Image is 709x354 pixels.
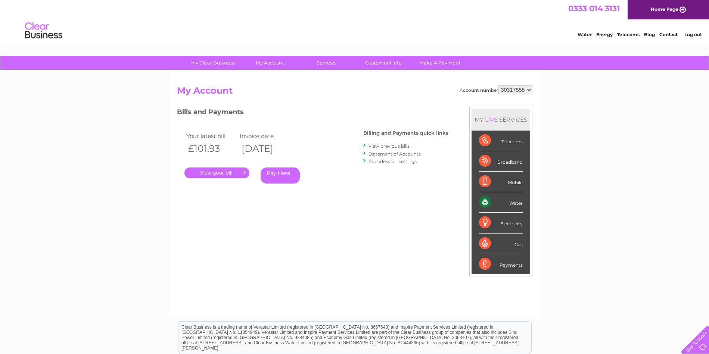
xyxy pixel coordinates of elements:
[596,32,613,37] a: Energy
[369,159,417,164] a: Paperless bill settings
[25,19,63,42] img: logo.png
[460,85,532,94] div: Account number
[479,254,523,274] div: Payments
[182,56,244,70] a: My Clear Business
[479,172,523,192] div: Mobile
[177,107,448,120] h3: Bills and Payments
[177,85,532,100] h2: My Account
[352,56,414,70] a: Customer Help
[483,116,499,123] div: LIVE
[409,56,471,70] a: Make A Payment
[178,4,531,36] div: Clear Business is a trading name of Verastar Limited (registered in [GEOGRAPHIC_DATA] No. 3667643...
[238,131,292,141] td: Invoice date
[568,4,620,13] a: 0333 014 3131
[479,192,523,213] div: Water
[479,131,523,151] div: Telecoms
[239,56,301,70] a: My Account
[296,56,357,70] a: Services
[479,151,523,172] div: Broadband
[261,167,300,184] a: Pay Here
[684,32,702,37] a: Log out
[479,234,523,254] div: Gas
[644,32,655,37] a: Blog
[659,32,678,37] a: Contact
[184,131,238,141] td: Your latest bill
[617,32,640,37] a: Telecoms
[369,143,410,149] a: View previous bills
[184,167,249,178] a: .
[472,109,530,130] div: MY SERVICES
[363,130,448,136] h4: Billing and Payments quick links
[479,213,523,233] div: Electricity
[184,141,238,156] th: £101.93
[238,141,292,156] th: [DATE]
[369,151,421,157] a: Statement of Accounts
[578,32,592,37] a: Water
